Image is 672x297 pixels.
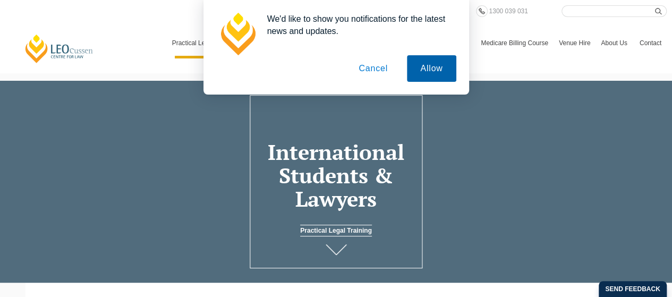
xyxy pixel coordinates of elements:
a: Practical Legal Training [300,225,372,236]
button: Cancel [345,55,401,82]
h1: International Students & Lawyers [256,140,417,210]
div: We'd like to show you notifications for the latest news and updates. [259,13,456,37]
img: notification icon [216,13,259,55]
button: Allow [407,55,456,82]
